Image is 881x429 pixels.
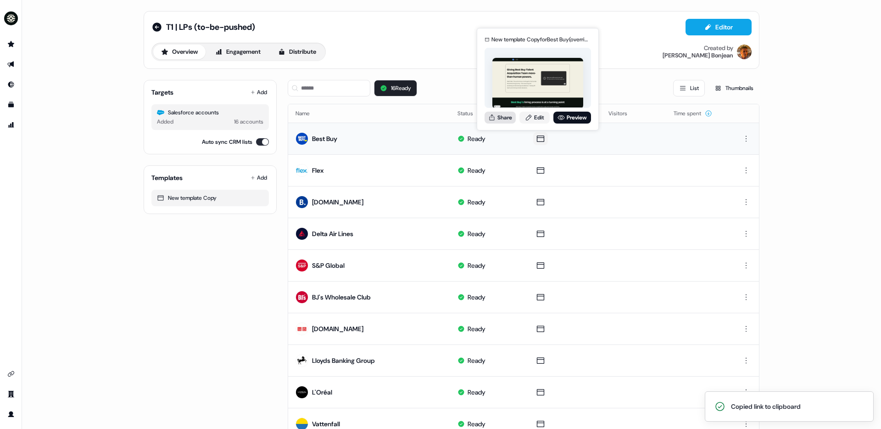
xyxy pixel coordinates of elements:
button: Visitors [608,105,638,122]
div: S&P Global [312,261,345,270]
div: Salesforce accounts [157,108,263,117]
div: Ready [468,293,485,302]
div: Ready [468,388,485,397]
div: Ready [468,229,485,238]
div: [PERSON_NAME] Bonjean [663,52,733,59]
button: List [673,80,705,96]
div: [DOMAIN_NAME] [312,324,363,333]
span: T1 | LPs (to-be-pushed) [166,22,255,33]
a: Go to team [4,387,18,401]
button: 16Ready [374,80,417,96]
div: Vattenfall [312,419,340,429]
div: New template Copy for Best Buy (overridden) [491,35,591,44]
button: Add [249,171,269,184]
a: Editor [686,23,752,33]
label: Auto sync CRM lists [202,137,252,147]
div: Ready [468,419,485,429]
button: Time spent [674,105,712,122]
a: Go to prospects [4,37,18,51]
a: Edit [519,112,550,124]
button: Add [249,86,269,99]
div: BJ's Wholesale Club [312,293,371,302]
div: Copied link to clipboard [731,402,801,411]
div: New template Copy [157,193,263,203]
a: Go to Inbound [4,77,18,92]
div: Ready [468,324,485,333]
button: Thumbnails [708,80,759,96]
a: Go to templates [4,97,18,112]
div: Templates [151,173,183,182]
div: L'Oréal [312,388,332,397]
button: Name [296,105,321,122]
div: Delta Air Lines [312,229,353,238]
a: Go to integrations [4,367,18,381]
div: 16 accounts [234,117,263,126]
a: Go to outbound experience [4,57,18,72]
div: Added [157,117,173,126]
div: Ready [468,134,485,143]
div: Flex [312,166,323,175]
div: Ready [468,261,485,270]
button: Distribute [270,45,324,59]
div: Ready [468,356,485,365]
div: Best Buy [312,134,337,143]
button: Editor [686,19,752,35]
div: Lloyds Banking Group [312,356,375,365]
img: asset preview [492,58,583,109]
button: Engagement [207,45,268,59]
div: Created by [704,45,733,52]
a: Go to attribution [4,118,18,132]
button: Share [485,112,516,124]
a: Go to profile [4,407,18,422]
button: Overview [153,45,206,59]
button: Status [457,105,484,122]
div: Ready [468,166,485,175]
div: Ready [468,198,485,207]
img: Vincent [737,45,752,59]
a: Preview [553,112,591,124]
div: Targets [151,88,173,97]
div: [DOMAIN_NAME] [312,198,363,207]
